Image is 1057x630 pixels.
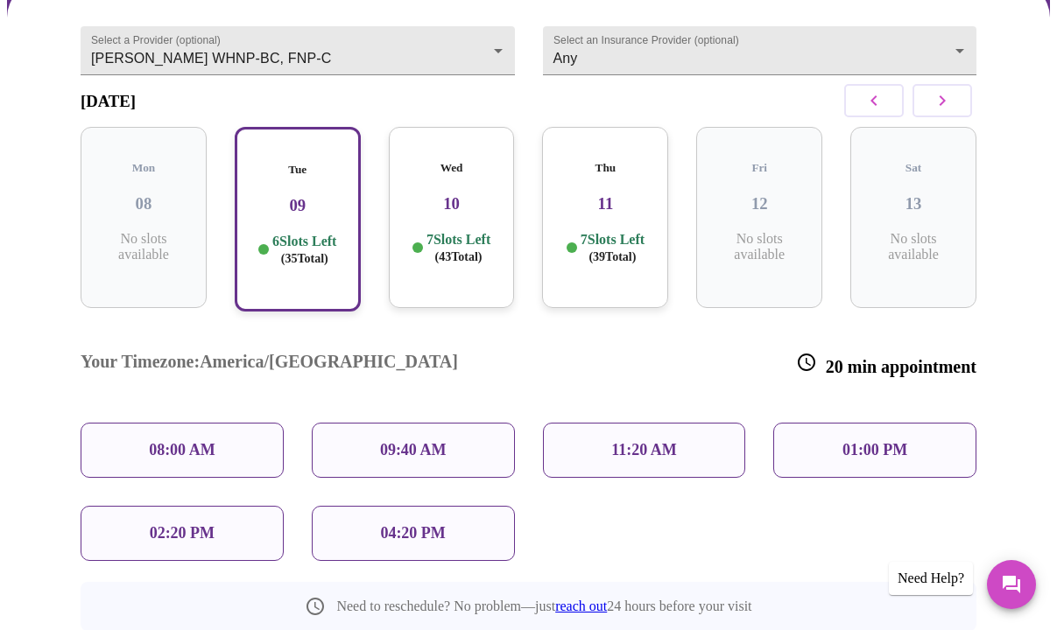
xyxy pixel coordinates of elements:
button: Messages [987,560,1036,609]
p: No slots available [864,231,962,262]
p: 08:00 AM [149,441,215,459]
p: 7 Slots Left [426,231,490,265]
h3: [DATE] [81,92,136,111]
p: 11:20 AM [611,441,677,459]
p: Need to reschedule? No problem—just 24 hours before your visit [336,598,751,614]
h3: Your Timezone: America/[GEOGRAPHIC_DATA] [81,352,458,377]
p: 6 Slots Left [272,233,336,267]
p: No slots available [95,231,193,262]
h3: 20 min appointment [796,352,976,377]
div: Any [543,26,977,75]
h5: Sat [864,161,962,175]
p: 02:20 PM [150,524,215,542]
p: No slots available [710,231,808,262]
h5: Wed [403,161,501,175]
p: 04:20 PM [380,524,445,542]
h3: 11 [556,194,654,213]
span: ( 39 Total) [588,250,636,263]
h5: Mon [95,161,193,175]
p: 7 Slots Left [581,231,645,265]
p: 09:40 AM [380,441,447,459]
div: Need Help? [889,562,973,595]
h3: 08 [95,194,193,213]
h3: 13 [864,194,962,213]
span: ( 35 Total) [281,252,328,265]
a: reach out [555,598,607,613]
div: [PERSON_NAME] WHNP-BC, FNP-C [81,26,515,75]
h5: Fri [710,161,808,175]
p: 01:00 PM [842,441,907,459]
h5: Thu [556,161,654,175]
span: ( 43 Total) [435,250,483,263]
h5: Tue [250,163,345,177]
h3: 12 [710,194,808,213]
h3: 09 [250,196,345,215]
h3: 10 [403,194,501,213]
